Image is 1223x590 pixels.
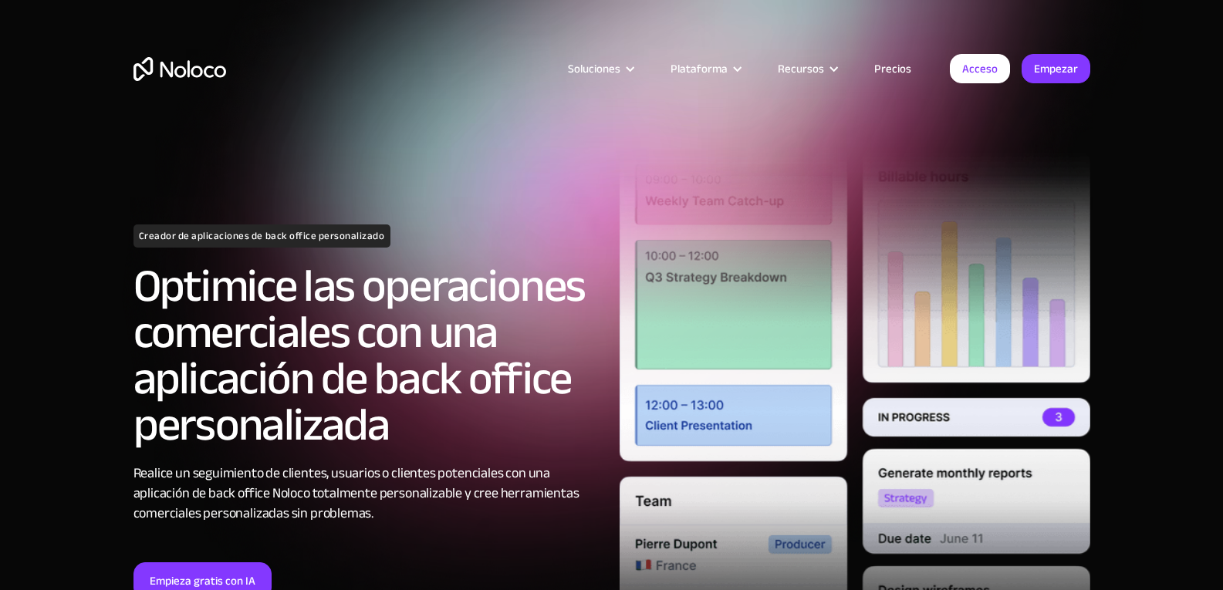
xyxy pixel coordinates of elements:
div: Plataforma [651,59,758,79]
font: Realice un seguimiento de clientes, usuarios o clientes potenciales con una aplicación de back of... [133,460,579,526]
a: Empezar [1022,54,1090,83]
div: Recursos [758,59,855,79]
a: Acceso [950,54,1010,83]
font: Plataforma [671,58,728,79]
font: Creador de aplicaciones de back office personalizado [139,227,385,245]
font: Soluciones [568,58,620,79]
font: Empezar [1034,58,1078,79]
font: Acceso [962,58,998,79]
a: hogar [133,57,226,81]
font: Precios [874,58,911,79]
font: Recursos [778,58,824,79]
div: Soluciones [549,59,651,79]
a: Precios [855,59,931,79]
font: Optimice las operaciones comerciales con una aplicación de back office personalizada [133,243,586,468]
